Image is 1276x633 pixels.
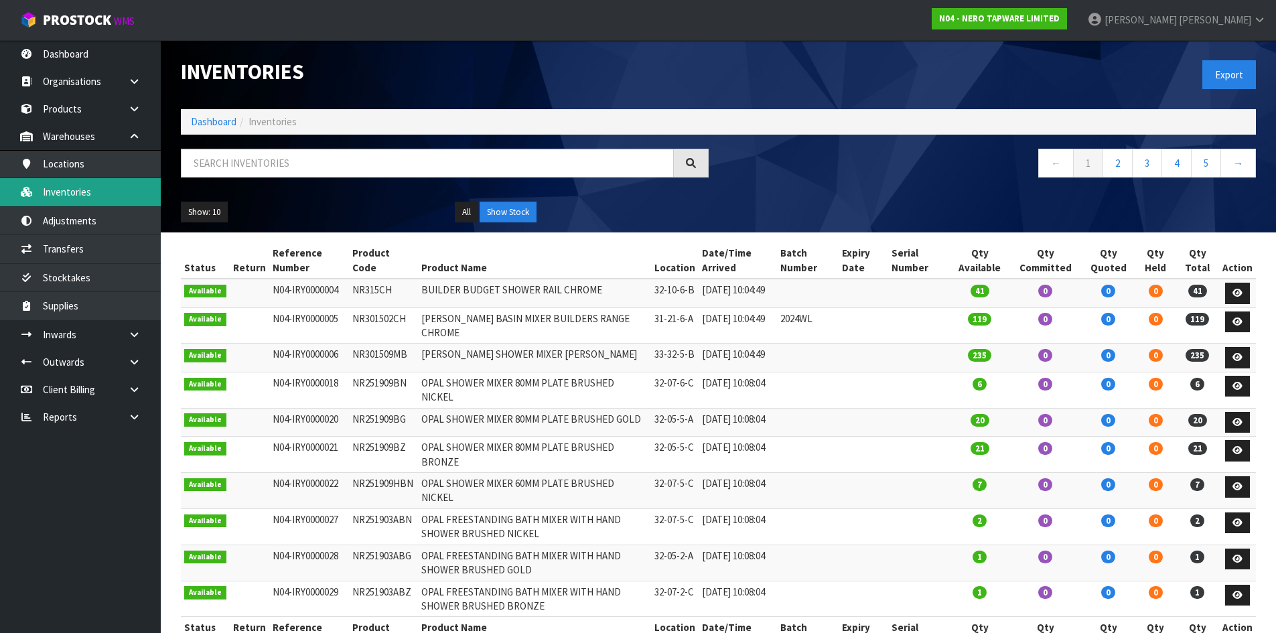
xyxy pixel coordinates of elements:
button: All [455,202,478,223]
span: 0 [1149,313,1163,326]
small: WMS [114,15,135,27]
span: Inventories [249,115,297,128]
a: 5 [1191,149,1221,178]
a: ← [1038,149,1074,178]
span: 235 [968,349,991,362]
td: NR251909BN [349,372,418,408]
span: Available [184,514,226,528]
td: 32-07-2-C [651,581,699,617]
td: NR315CH [349,279,418,307]
td: BUILDER BUDGET SHOWER RAIL CHROME [418,279,651,307]
span: 7 [973,478,987,491]
span: 0 [1149,414,1163,427]
span: 1 [973,551,987,563]
td: N04-IRY0000004 [269,279,349,307]
span: 6 [973,378,987,391]
th: Serial Number [888,242,949,279]
a: → [1220,149,1256,178]
a: 1 [1073,149,1103,178]
th: Location [651,242,699,279]
span: 0 [1149,514,1163,527]
td: NR251903ABZ [349,581,418,617]
td: [DATE] 10:04:49 [699,279,777,307]
td: 2024WL [777,307,838,344]
td: NR251909HBN [349,473,418,509]
th: Qty Held [1136,242,1176,279]
span: 0 [1038,442,1052,455]
span: 0 [1149,478,1163,491]
td: N04-IRY0000028 [269,545,349,581]
td: [DATE] 10:04:49 [699,344,777,372]
span: 0 [1101,414,1115,427]
th: Qty Available [949,242,1010,279]
span: Available [184,413,226,427]
span: 119 [1186,313,1209,326]
span: 0 [1101,313,1115,326]
span: 0 [1101,349,1115,362]
span: 0 [1038,478,1052,491]
span: 0 [1038,586,1052,599]
td: OPAL SHOWER MIXER 80MM PLATE BRUSHED BRONZE [418,437,651,473]
th: Product Name [418,242,651,279]
td: [DATE] 10:08:04 [699,408,777,437]
a: Dashboard [191,115,236,128]
span: 0 [1038,414,1052,427]
button: Export [1202,60,1256,89]
td: 32-07-5-C [651,508,699,545]
th: Status [181,242,230,279]
span: 0 [1101,551,1115,563]
span: 0 [1038,285,1052,297]
a: 3 [1132,149,1162,178]
td: [PERSON_NAME] SHOWER MIXER [PERSON_NAME] [418,344,651,372]
span: Available [184,442,226,455]
span: 0 [1101,514,1115,527]
th: Qty Quoted [1081,242,1136,279]
a: 2 [1103,149,1133,178]
td: OPAL FREESTANDING BATH MIXER WITH HAND SHOWER BRUSHED NICKEL [418,508,651,545]
td: [DATE] 10:04:49 [699,307,777,344]
td: NR301502CH [349,307,418,344]
nav: Page navigation [729,149,1257,182]
td: 32-10-6-B [651,279,699,307]
th: Reference Number [269,242,349,279]
span: 0 [1038,313,1052,326]
td: NR251903ABN [349,508,418,545]
img: cube-alt.png [20,11,37,28]
span: 21 [971,442,989,455]
th: Product Code [349,242,418,279]
td: N04-IRY0000029 [269,581,349,617]
a: 4 [1161,149,1192,178]
span: 0 [1101,285,1115,297]
td: N04-IRY0000027 [269,508,349,545]
td: NR301509MB [349,344,418,372]
td: OPAL SHOWER MIXER 60MM PLATE BRUSHED NICKEL [418,473,651,509]
td: 31-21-6-A [651,307,699,344]
th: Qty Committed [1010,242,1081,279]
input: Search inventories [181,149,674,178]
td: 32-05-2-A [651,545,699,581]
h1: Inventories [181,60,709,83]
button: Show Stock [480,202,537,223]
span: 2 [973,514,987,527]
td: 32-05-5-A [651,408,699,437]
span: Available [184,478,226,492]
td: [DATE] 10:08:04 [699,372,777,408]
th: Date/Time Arrived [699,242,777,279]
td: 32-05-5-C [651,437,699,473]
span: Available [184,313,226,326]
span: ProStock [43,11,111,29]
a: N04 - NERO TAPWARE LIMITED [932,8,1067,29]
span: 0 [1101,586,1115,599]
span: 7 [1190,478,1204,491]
th: Action [1219,242,1256,279]
span: Available [184,586,226,600]
span: 0 [1038,514,1052,527]
span: 0 [1149,551,1163,563]
td: N04-IRY0000021 [269,437,349,473]
td: OPAL FREESTANDING BATH MIXER WITH HAND SHOWER BRUSHED GOLD [418,545,651,581]
span: Available [184,378,226,391]
td: OPAL SHOWER MIXER 80MM PLATE BRUSHED NICKEL [418,372,651,408]
span: Available [184,285,226,298]
td: NR251903ABG [349,545,418,581]
strong: N04 - NERO TAPWARE LIMITED [939,13,1060,24]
